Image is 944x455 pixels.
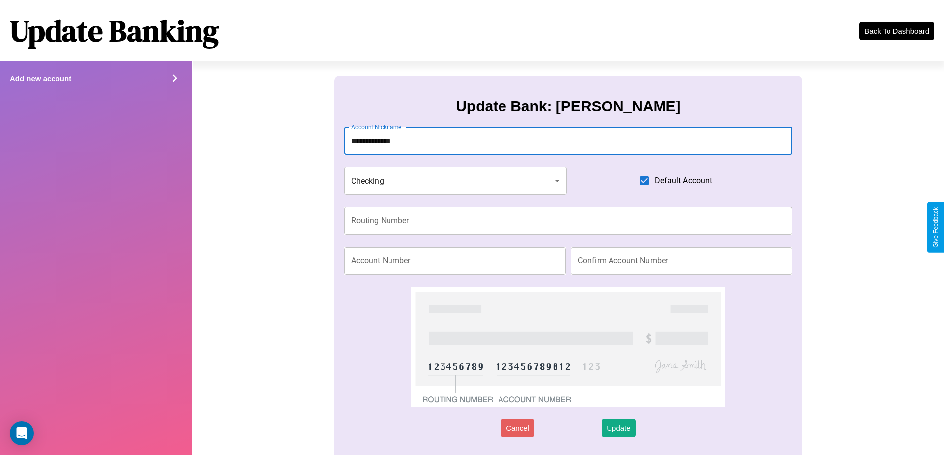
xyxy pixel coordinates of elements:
h3: Update Bank: [PERSON_NAME] [456,98,680,115]
img: check [411,287,725,407]
button: Cancel [501,419,534,437]
span: Default Account [655,175,712,187]
h1: Update Banking [10,10,219,51]
button: Update [602,419,635,437]
div: Open Intercom Messenger [10,421,34,445]
div: Checking [344,167,567,195]
div: Give Feedback [932,207,939,248]
button: Back To Dashboard [859,22,934,40]
h4: Add new account [10,74,71,83]
label: Account Nickname [351,123,402,131]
